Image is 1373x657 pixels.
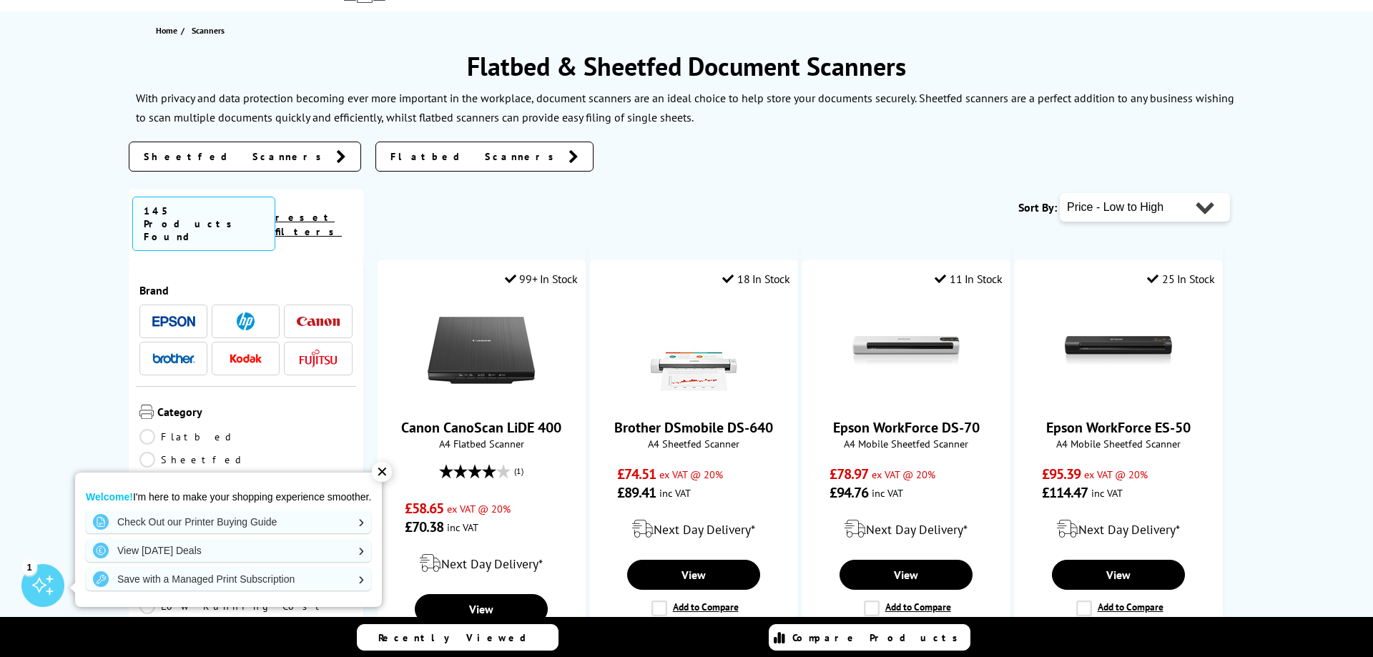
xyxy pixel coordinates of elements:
[722,272,789,286] div: 18 In Stock
[617,465,656,483] span: £74.51
[297,350,340,367] a: Fujitsu
[1018,200,1057,214] span: Sort By:
[1042,483,1088,502] span: £114.47
[86,510,371,533] a: Check Out our Printer Buying Guide
[428,297,535,404] img: Canon CanoScan LiDE 400
[651,601,739,616] label: Add to Compare
[810,509,1003,549] div: modal_delivery
[833,418,980,437] a: Epson WorkForce DS-70
[157,405,353,422] span: Category
[640,297,747,404] img: Brother DSmobile DS-640
[299,350,337,367] img: Fujitsu
[390,149,561,164] span: Flatbed Scanners
[1065,392,1172,407] a: Epson WorkForce ES-50
[514,458,523,485] span: (1)
[86,568,371,591] a: Save with a Managed Print Subscription
[1023,437,1215,450] span: A4 Mobile Sheetfed Scanner
[405,518,444,536] span: £70.38
[617,483,656,502] span: £89.41
[810,437,1003,450] span: A4 Mobile Sheetfed Scanner
[139,283,353,297] span: Brand
[385,543,578,583] div: modal_delivery
[872,486,903,500] span: inc VAT
[505,272,578,286] div: 99+ In Stock
[769,624,970,651] a: Compare Products
[872,468,935,481] span: ex VAT @ 20%
[792,631,965,644] span: Compare Products
[378,631,541,644] span: Recently Viewed
[129,142,361,172] a: Sheetfed Scanners
[640,392,747,407] a: Brother DSmobile DS-640
[598,509,790,549] div: modal_delivery
[852,297,960,404] img: Epson WorkForce DS-70
[447,520,478,534] span: inc VAT
[152,350,195,367] a: Brother
[152,312,195,330] a: Epson
[627,560,760,590] a: View
[840,560,973,590] a: View
[156,23,181,38] a: Home
[129,49,1244,83] h1: Flatbed & Sheetfed Document Scanners
[139,429,246,445] a: Flatbed
[86,539,371,562] a: View [DATE] Deals
[428,392,535,407] a: Canon CanoScan LiDE 400
[385,437,578,450] span: A4 Flatbed Scanner
[375,142,594,172] a: Flatbed Scanners
[1042,465,1081,483] span: £95.39
[864,601,951,616] label: Add to Compare
[401,418,561,437] a: Canon CanoScan LiDE 400
[225,312,267,330] a: HP
[614,418,773,437] a: Brother DSmobile DS-640
[132,197,275,251] span: 145 Products Found
[144,149,329,164] span: Sheetfed Scanners
[275,211,342,238] a: reset filters
[1091,486,1123,500] span: inc VAT
[830,465,869,483] span: £78.97
[357,624,558,651] a: Recently Viewed
[372,462,392,482] div: ✕
[1052,560,1185,590] a: View
[659,486,691,500] span: inc VAT
[415,594,548,624] a: View
[447,502,511,515] span: ex VAT @ 20%
[852,392,960,407] a: Epson WorkForce DS-70
[152,316,195,327] img: Epson
[1046,418,1191,437] a: Epson WorkForce ES-50
[1147,272,1214,286] div: 25 In Stock
[297,312,340,330] a: Canon
[237,312,255,330] img: HP
[297,317,340,326] img: Canon
[830,483,869,502] span: £94.76
[139,452,246,468] a: Sheetfed
[1065,297,1172,404] img: Epson WorkForce ES-50
[659,468,723,481] span: ex VAT @ 20%
[152,353,195,363] img: Brother
[21,559,37,575] div: 1
[192,25,225,36] span: Scanners
[225,354,267,362] img: Kodak
[1023,509,1215,549] div: modal_delivery
[1084,468,1148,481] span: ex VAT @ 20%
[405,499,444,518] span: £58.65
[86,491,133,503] strong: Welcome!
[598,437,790,450] span: A4 Sheetfed Scanner
[935,272,1002,286] div: 11 In Stock
[136,91,1234,124] p: With privacy and data protection becoming ever more important in the workplace, document scanners...
[225,350,267,367] a: Kodak
[86,490,371,503] p: I'm here to make your shopping experience smoother.
[139,405,154,419] img: Category
[1076,601,1163,616] label: Add to Compare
